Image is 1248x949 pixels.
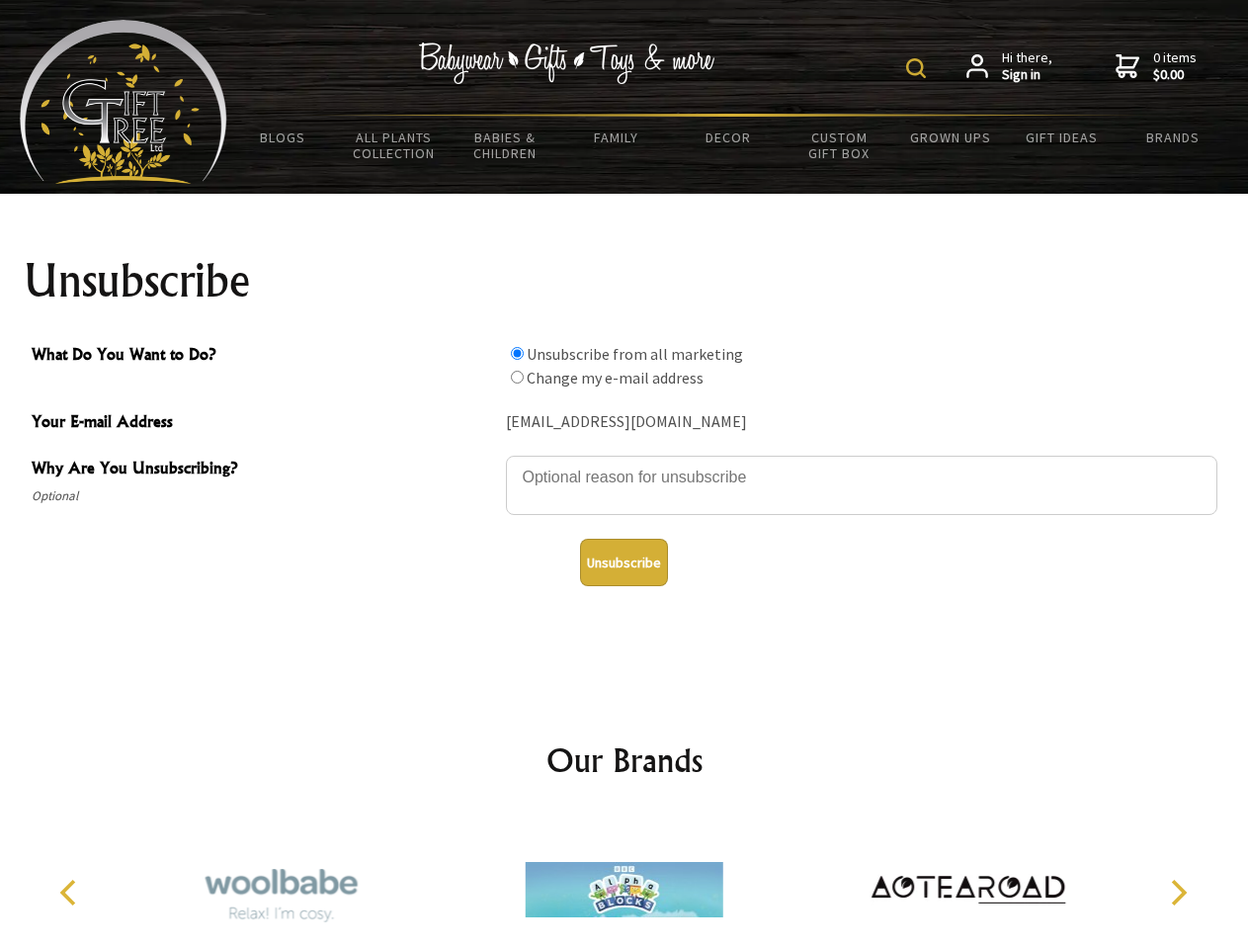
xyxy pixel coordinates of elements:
span: Your E-mail Address [32,409,496,438]
a: Hi there,Sign in [966,49,1052,84]
span: Why Are You Unsubscribing? [32,456,496,484]
a: All Plants Collection [339,117,451,174]
input: What Do You Want to Do? [511,347,524,360]
img: product search [906,58,926,78]
span: Hi there, [1002,49,1052,84]
textarea: Why Are You Unsubscribing? [506,456,1217,515]
h1: Unsubscribe [24,257,1225,304]
strong: Sign in [1002,66,1052,84]
a: Custom Gift Box [784,117,895,174]
span: What Do You Want to Do? [32,342,496,371]
div: [EMAIL_ADDRESS][DOMAIN_NAME] [506,407,1217,438]
h2: Our Brands [40,736,1209,784]
a: Babies & Children [450,117,561,174]
a: Grown Ups [894,117,1006,158]
input: What Do You Want to Do? [511,371,524,384]
img: Babyware - Gifts - Toys and more... [20,20,227,184]
button: Next [1156,871,1200,914]
a: BLOGS [227,117,339,158]
label: Unsubscribe from all marketing [527,344,743,364]
span: Optional [32,484,496,508]
a: Family [561,117,673,158]
button: Unsubscribe [580,539,668,586]
strong: $0.00 [1153,66,1197,84]
a: Gift Ideas [1006,117,1118,158]
a: Decor [672,117,784,158]
span: 0 items [1153,48,1197,84]
label: Change my e-mail address [527,368,704,388]
a: Brands [1118,117,1229,158]
button: Previous [49,871,93,914]
img: Babywear - Gifts - Toys & more [419,43,715,84]
a: 0 items$0.00 [1116,49,1197,84]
